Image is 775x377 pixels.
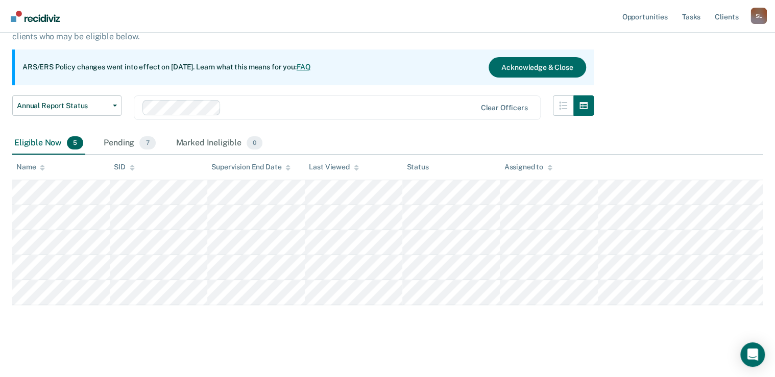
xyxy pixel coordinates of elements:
div: S L [750,8,767,24]
div: Last Viewed [309,163,358,171]
div: Marked Ineligible0 [174,132,265,155]
button: Profile dropdown button [750,8,767,24]
div: Name [16,163,45,171]
p: Supervision clients may be eligible for Annual Report Status if they meet certain criteria. The o... [12,22,584,41]
div: Assigned to [504,163,552,171]
div: Open Intercom Messenger [740,342,765,367]
button: Annual Report Status [12,95,122,116]
span: 5 [67,136,83,149]
div: Clear officers [480,104,527,112]
span: 0 [247,136,262,149]
a: FAQ [297,63,311,71]
span: 7 [139,136,155,149]
div: Status [406,163,428,171]
div: Supervision End Date [211,163,290,171]
p: ARS/ERS Policy changes went into effect on [DATE]. Learn what this means for you: [22,62,310,72]
span: Annual Report Status [17,102,109,110]
button: Acknowledge & Close [489,57,586,78]
div: Pending7 [102,132,157,155]
img: Recidiviz [11,11,60,22]
div: Eligible Now5 [12,132,85,155]
div: SID [114,163,135,171]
